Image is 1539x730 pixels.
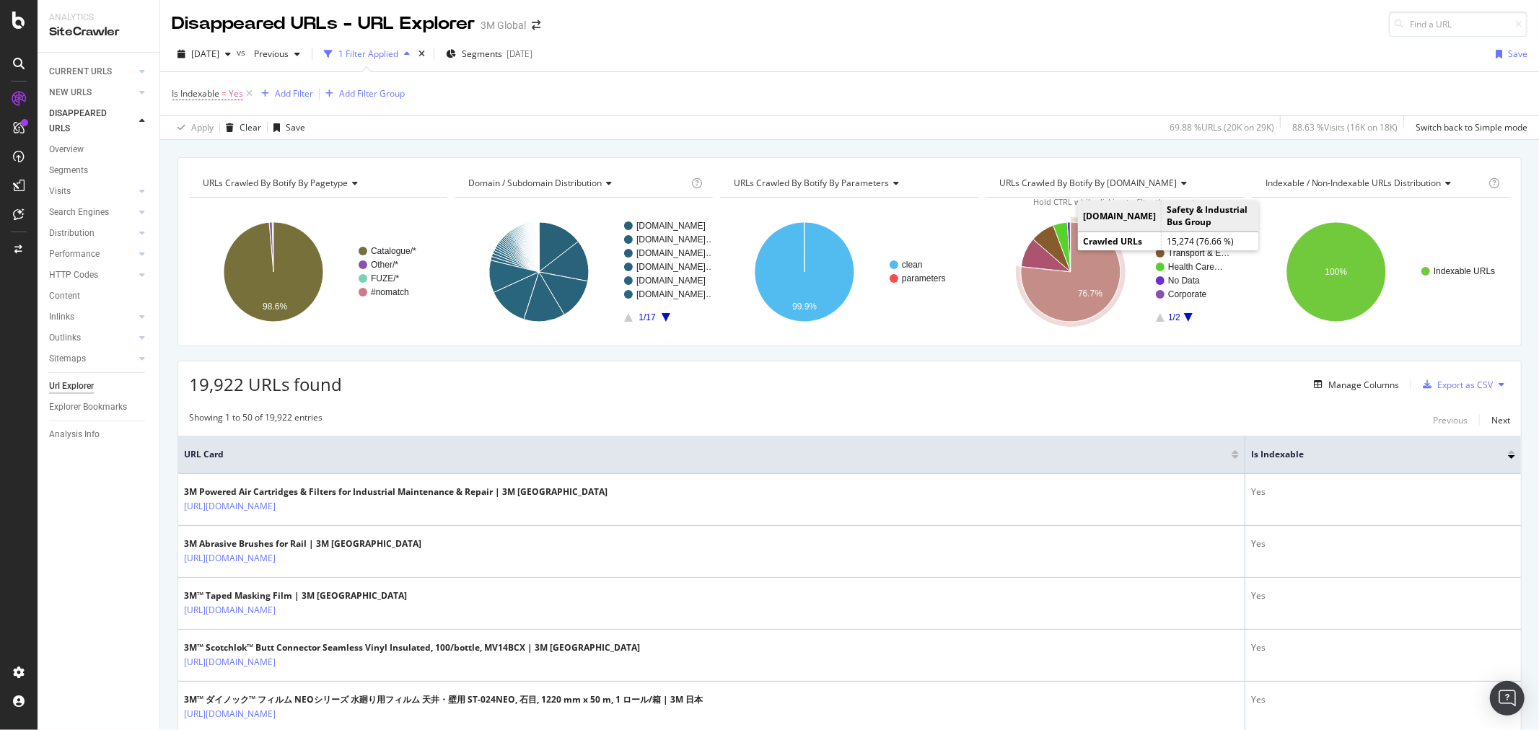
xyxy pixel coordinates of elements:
[1033,196,1197,207] span: Hold CTRL while clicking to filter the report.
[416,47,428,61] div: times
[507,48,532,60] div: [DATE]
[1251,485,1515,498] div: Yes
[318,43,416,66] button: 1 Filter Applied
[1170,121,1274,133] div: 69.88 % URLs ( 20K on 29K )
[465,172,688,195] h4: Domain / Subdomain Distribution
[49,106,122,136] div: DISAPPEARED URLS
[371,273,400,283] text: FUZE/*
[49,184,71,199] div: Visits
[1251,641,1515,654] div: Yes
[184,499,276,514] a: [URL][DOMAIN_NAME]
[1251,589,1515,602] div: Yes
[255,85,313,102] button: Add Filter
[1078,201,1162,232] td: [DOMAIN_NAME]
[49,289,80,304] div: Content
[189,372,342,396] span: 19,922 URLs found
[1325,267,1347,277] text: 100%
[734,177,889,189] span: URLs Crawled By Botify By parameters
[49,85,135,100] a: NEW URLS
[248,48,289,60] span: Previous
[1433,411,1468,428] button: Previous
[191,48,219,60] span: 2025 Sep. 21st
[636,248,714,258] text: [DOMAIN_NAME]…
[1308,376,1399,393] button: Manage Columns
[49,268,98,283] div: HTTP Codes
[1389,12,1527,37] input: Find a URL
[200,172,434,195] h4: URLs Crawled By Botify By pagetype
[1266,177,1442,189] span: Indexable / Non-Indexable URLs distribution
[720,209,976,335] svg: A chart.
[1252,209,1508,335] div: A chart.
[320,85,405,102] button: Add Filter Group
[184,603,276,617] a: [URL][DOMAIN_NAME]
[191,121,214,133] div: Apply
[1410,116,1527,139] button: Switch back to Simple mode
[371,287,409,297] text: #nomatch
[468,177,602,189] span: Domain / Subdomain Distribution
[371,260,398,270] text: Other/*
[1251,448,1486,461] span: Is Indexable
[49,351,135,366] a: Sitemaps
[1168,289,1207,299] text: Corporate
[371,246,416,256] text: Catalogue/*
[1078,232,1162,251] td: Crawled URLs
[268,116,305,139] button: Save
[49,247,100,262] div: Performance
[248,43,306,66] button: Previous
[1168,262,1223,272] text: Health Care…
[455,209,711,335] svg: A chart.
[263,302,287,312] text: 98.6%
[636,221,706,231] text: [DOMAIN_NAME]
[184,537,421,550] div: 3M Abrasive Brushes for Rail | 3M [GEOGRAPHIC_DATA]
[189,411,323,428] div: Showing 1 to 50 of 19,922 entries
[731,172,965,195] h4: URLs Crawled By Botify By parameters
[1251,693,1515,706] div: Yes
[1000,177,1178,189] span: URLs Crawled By Botify By [DOMAIN_NAME]
[184,655,276,669] a: [URL][DOMAIN_NAME]
[440,43,538,66] button: Segments[DATE]
[49,400,149,415] a: Explorer Bookmarks
[49,427,100,442] div: Analysis Info
[481,18,526,32] div: 3M Global
[1491,414,1510,426] div: Next
[49,226,135,241] a: Distribution
[172,116,214,139] button: Apply
[1508,48,1527,60] div: Save
[986,209,1242,335] svg: A chart.
[49,427,149,442] a: Analysis Info
[220,116,261,139] button: Clear
[639,312,657,322] text: 1/17
[184,693,703,706] div: 3M™ ダイノック™ フィルム NEOシリーズ 水廻り用フィルム 天井・壁用 ST-024NEO, 石目, 1220 mm x 50 m, 1 ロール/箱 | 3M 日本
[189,209,445,335] svg: A chart.
[49,12,148,24] div: Analytics
[240,121,261,133] div: Clear
[184,589,407,602] div: 3M™ Taped Masking Film | 3M [GEOGRAPHIC_DATA]
[286,121,305,133] div: Save
[1168,276,1200,286] text: No Data
[49,309,74,325] div: Inlinks
[172,43,237,66] button: [DATE]
[184,707,276,721] a: [URL][DOMAIN_NAME]
[203,177,348,189] span: URLs Crawled By Botify By pagetype
[275,87,313,100] div: Add Filter
[49,106,135,136] a: DISAPPEARED URLS
[1263,172,1486,195] h4: Indexable / Non-Indexable URLs Distribution
[1416,121,1527,133] div: Switch back to Simple mode
[229,84,243,104] span: Yes
[49,163,88,178] div: Segments
[172,12,475,36] div: Disappeared URLs - URL Explorer
[636,289,714,299] text: [DOMAIN_NAME]…
[636,234,714,245] text: [DOMAIN_NAME]…
[222,87,227,100] span: =
[172,87,219,100] span: Is Indexable
[49,64,112,79] div: CURRENT URLS
[1491,411,1510,428] button: Next
[49,64,135,79] a: CURRENT URLS
[49,163,149,178] a: Segments
[462,48,502,60] span: Segments
[1490,681,1525,716] div: Open Intercom Messenger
